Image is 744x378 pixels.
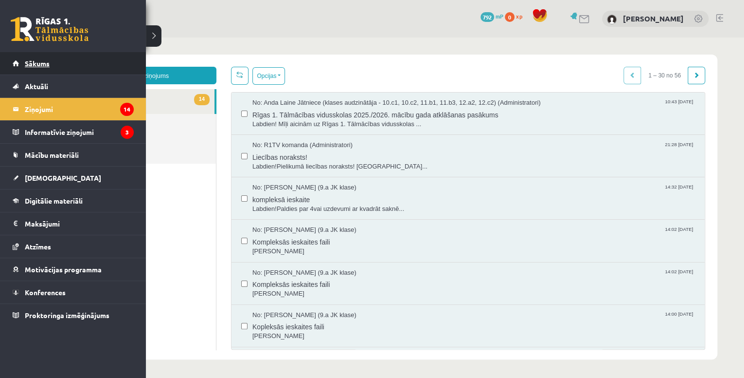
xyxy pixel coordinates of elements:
[25,265,102,274] span: Motivācijas programma
[213,188,656,218] a: No: [PERSON_NAME] (9.a JK klase) 14:02 [DATE] Kompleksās ieskaites faili [PERSON_NAME]
[25,151,79,159] span: Mācību materiāli
[13,121,134,143] a: Informatīvie ziņojumi3
[624,273,656,281] span: 14:00 [DATE]
[13,75,134,97] a: Aktuāli
[624,231,656,238] span: 14:02 [DATE]
[29,101,177,126] a: Dzēstie
[607,15,617,24] img: Daniela Estere Smoroģina
[213,125,656,134] span: Labdien!Pielikumā liecības noraksts! [GEOGRAPHIC_DATA]...
[480,12,494,22] span: 792
[25,242,51,251] span: Atzīmes
[213,155,656,167] span: kompleksā ieskaite
[13,235,134,258] a: Atzīmes
[25,173,101,182] span: [DEMOGRAPHIC_DATA]
[213,294,656,303] span: [PERSON_NAME]
[13,212,134,235] a: Maksājumi
[25,196,83,205] span: Digitālie materiāli
[624,103,656,111] span: 21:28 [DATE]
[213,103,656,133] a: No: R1TV komanda (Administratori) 21:28 [DATE] Liecības noraksts! Labdien!Pielikumā liecības nora...
[13,304,134,326] a: Proktoringa izmēģinājums
[13,258,134,281] a: Motivācijas programma
[11,17,89,41] a: Rīgas 1. Tālmācības vidusskola
[213,146,318,155] span: No: [PERSON_NAME] (9.a JK klase)
[25,311,109,320] span: Proktoringa izmēģinājums
[213,252,656,261] span: [PERSON_NAME]
[213,30,246,47] button: Opcijas
[602,29,649,47] span: 1 – 30 no 56
[29,29,177,47] a: Jauns ziņojums
[25,288,66,297] span: Konferences
[121,126,134,139] i: 3
[213,61,656,91] a: No: Anda Laine Jātniece (klases audzinātāja - 10.c1, 10.c2, 11.b1, 11.b3, 12.a2, 12.c2) (Administ...
[13,189,134,212] a: Digitālie materiāli
[623,14,684,23] a: [PERSON_NAME]
[213,70,656,82] span: Rīgas 1. Tālmācības vidusskolas 2025./2026. mācību gada atklāšanas pasākums
[213,82,656,92] span: Labdien! Mīļi aicinām uz Rīgas 1. Tālmācības vidusskolas ...
[213,282,656,294] span: Kopleksās ieskaites faili
[213,231,318,240] span: No: [PERSON_NAME] (9.a JK klase)
[505,12,527,20] a: 0 xp
[25,82,48,91] span: Aktuāli
[213,197,656,209] span: Kompleksās ieskaites faili
[624,146,656,153] span: 14:32 [DATE]
[13,281,134,303] a: Konferences
[155,57,171,68] span: 14
[13,167,134,189] a: [DEMOGRAPHIC_DATA]
[29,52,176,76] a: 14Ienākošie
[480,12,503,20] a: 792 mP
[516,12,522,20] span: xp
[213,103,314,113] span: No: R1TV komanda (Administratori)
[25,59,50,68] span: Sākums
[213,273,656,303] a: No: [PERSON_NAME] (9.a JK klase) 14:00 [DATE] Kopleksās ieskaites faili [PERSON_NAME]
[213,146,656,176] a: No: [PERSON_NAME] (9.a JK klase) 14:32 [DATE] kompleksā ieskaite Labdien!Paldies par 4vai uzdevum...
[213,167,656,176] span: Labdien!Paldies par 4vai uzdevumi ar kvadrāt saknē...
[213,188,318,197] span: No: [PERSON_NAME] (9.a JK klase)
[213,209,656,219] span: [PERSON_NAME]
[213,231,656,261] a: No: [PERSON_NAME] (9.a JK klase) 14:02 [DATE] Kompleksās ieskaites faili [PERSON_NAME]
[13,52,134,75] a: Sākums
[25,121,134,143] legend: Informatīvie ziņojumi
[505,12,514,22] span: 0
[213,113,656,125] span: Liecības noraksts!
[29,76,177,101] a: Nosūtītie
[13,98,134,120] a: Ziņojumi14
[25,212,134,235] legend: Maksājumi
[213,240,656,252] span: Kompleksās ieskaites faili
[624,61,656,68] span: 10:43 [DATE]
[213,61,502,70] span: No: Anda Laine Jātniece (klases audzinātāja - 10.c1, 10.c2, 11.b1, 11.b3, 12.a2, 12.c2) (Administ...
[624,188,656,195] span: 14:02 [DATE]
[496,12,503,20] span: mP
[13,144,134,166] a: Mācību materiāli
[213,273,318,283] span: No: [PERSON_NAME] (9.a JK klase)
[120,103,134,116] i: 14
[25,98,134,120] legend: Ziņojumi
